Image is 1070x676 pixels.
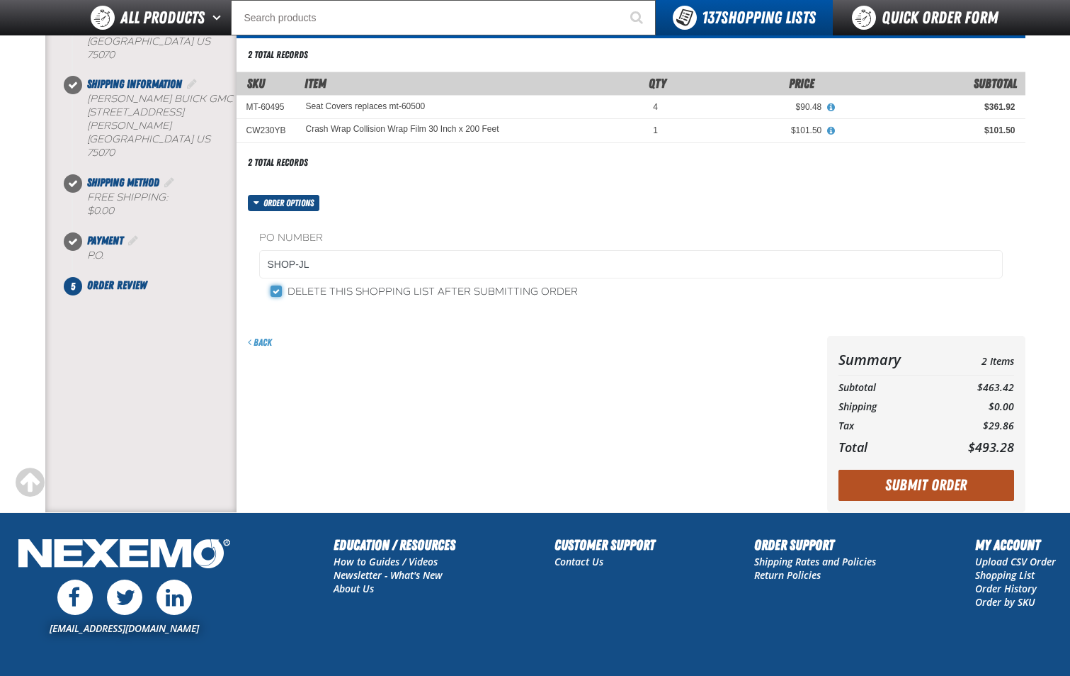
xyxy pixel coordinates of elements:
div: $90.48 [678,101,821,113]
a: Upload CSV Order [975,555,1056,568]
bdo: 75070 [87,49,115,61]
span: 5 [64,277,82,295]
h2: My Account [975,534,1056,556]
span: Shipping Information [87,77,182,91]
a: Edit Shipping Method [162,176,176,189]
span: Order options [263,195,319,211]
span: 4 [653,102,658,112]
span: Shopping Lists [702,8,816,28]
span: All Products [120,5,205,30]
th: Total [838,436,940,458]
a: Seat Covers replaces mt-60500 [306,101,426,111]
li: Payment. Step 4 of 5. Completed [73,232,237,277]
span: Shipping Method [87,176,159,189]
img: Nexemo Logo [14,534,234,576]
button: View All Prices for Crash Wrap Collision Wrap Film 30 Inch x 200 Feet [821,125,840,137]
h2: Order Support [754,534,876,556]
a: About Us [334,582,374,595]
div: P.O. [87,249,237,263]
th: Summary [838,347,940,372]
li: Shipping Information. Step 2 of 5. Completed [73,76,237,174]
span: US [196,133,210,145]
span: Price [789,76,814,91]
label: Delete this shopping list after submitting order [271,286,578,299]
a: Edit Payment [126,234,140,247]
span: Qty [649,76,666,91]
input: Delete this shopping list after submitting order [271,286,282,297]
strong: $0.00 [87,205,114,217]
span: [PERSON_NAME] [87,120,171,132]
div: Free Shipping: [87,191,237,218]
div: 2 total records [248,156,308,169]
th: Subtotal [838,378,940,398]
span: [GEOGRAPHIC_DATA] [87,35,193,47]
span: [GEOGRAPHIC_DATA] [87,133,193,145]
a: Back [248,337,272,348]
th: Shipping [838,398,940,417]
span: [STREET_ADDRESS] [87,106,184,118]
a: How to Guides / Videos [334,555,438,568]
div: $101.50 [678,125,821,136]
span: Item [305,76,326,91]
td: 2 Items [939,347,1013,372]
li: Order Review. Step 5 of 5. Not Completed [73,277,237,294]
strong: 137 [702,8,721,28]
a: SKU [247,76,265,91]
a: Order History [975,582,1037,595]
td: CW230YB [237,119,296,142]
a: Shopping List [975,568,1035,582]
button: Order options [248,195,320,211]
button: Submit Order [838,470,1014,501]
td: $29.86 [939,417,1013,436]
label: PO Number [259,232,1003,245]
div: 2 total records [248,48,308,62]
button: View All Prices for Seat Covers replaces mt-60500 [821,101,840,114]
div: $101.50 [841,125,1015,136]
div: $361.92 [841,101,1015,113]
span: Order Review [87,278,147,292]
td: $463.42 [939,378,1013,398]
bdo: 75070 [87,147,115,159]
a: Crash Wrap Collision Wrap Film 30 Inch x 200 Feet [306,125,499,135]
span: 1 [653,125,658,135]
span: Payment [87,234,123,247]
a: Order by SKU [975,595,1035,609]
td: MT-60495 [237,96,296,119]
a: Newsletter - What's New [334,568,443,582]
th: Tax [838,417,940,436]
a: Contact Us [554,555,603,568]
div: Scroll to the top [14,467,45,498]
span: [PERSON_NAME] Buick GMC [87,93,233,105]
a: [EMAIL_ADDRESS][DOMAIN_NAME] [50,621,199,635]
h2: Education / Resources [334,534,455,556]
td: $0.00 [939,398,1013,417]
span: US [196,35,210,47]
span: Subtotal [974,76,1017,91]
a: Return Policies [754,568,821,582]
h2: Customer Support [554,534,655,556]
li: Shipping Method. Step 3 of 5. Completed [73,174,237,232]
a: Shipping Rates and Policies [754,555,876,568]
a: Edit Shipping Information [185,77,199,91]
span: $493.28 [968,439,1014,456]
